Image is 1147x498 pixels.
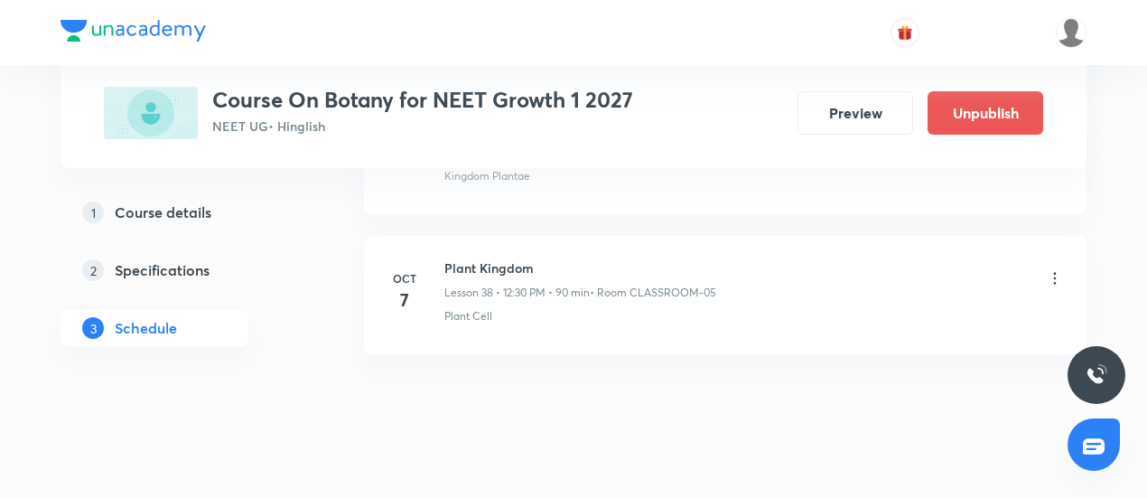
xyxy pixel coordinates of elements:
[61,252,306,288] a: 2Specifications
[104,87,198,139] img: A0D1F985-C8CC-413A-A225-BA92EB1ADA39_plus.png
[82,317,104,339] p: 3
[387,270,423,287] h6: Oct
[897,24,913,41] img: avatar
[212,87,633,113] h3: Course On Botany for NEET Growth 1 2027
[387,287,423,314] h4: 7
[444,258,716,277] h6: Plant Kingdom
[212,117,633,136] p: NEET UG • Hinglish
[444,308,492,324] p: Plant Cell
[444,168,530,184] p: Kingdom Plantae
[82,202,104,223] p: 1
[590,285,716,301] p: • Room CLASSROOM-05
[928,91,1043,135] button: Unpublish
[115,259,210,281] h5: Specifications
[115,202,211,223] h5: Course details
[82,259,104,281] p: 2
[1056,17,1086,48] img: Md Khalid Hasan Ansari
[1086,364,1107,386] img: ttu
[444,285,590,301] p: Lesson 38 • 12:30 PM • 90 min
[115,317,177,339] h5: Schedule
[797,91,913,135] button: Preview
[61,194,306,230] a: 1Course details
[61,20,206,46] a: Company Logo
[891,18,919,47] button: avatar
[61,20,206,42] img: Company Logo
